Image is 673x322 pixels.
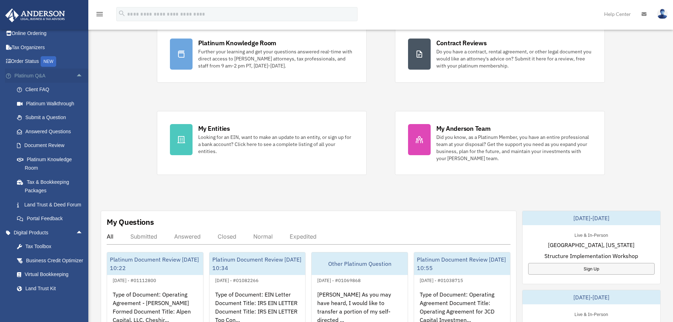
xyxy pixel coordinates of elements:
a: Platinum Walkthrough [10,96,94,111]
div: Platinum Document Review [DATE] 10:22 [107,252,203,275]
div: Platinum Document Review [DATE] 10:34 [209,252,306,275]
div: Other Platinum Question [312,252,408,275]
a: Submit a Question [10,111,94,125]
div: [DATE]-[DATE] [523,290,660,304]
div: [DATE] - #01112800 [107,276,162,283]
div: Looking for an EIN, want to make an update to an entity, or sign up for a bank account? Click her... [198,134,354,155]
a: Tax & Bookkeeping Packages [10,175,94,198]
div: Contract Reviews [436,39,487,47]
a: Contract Reviews Do you have a contract, rental agreement, or other legal document you would like... [395,25,605,83]
div: Platinum Knowledge Room [198,39,277,47]
a: menu [95,12,104,18]
a: Client FAQ [10,83,94,97]
a: Tax Organizers [5,40,94,54]
i: search [118,10,126,17]
div: Further your learning and get your questions answered real-time with direct access to [PERSON_NAM... [198,48,354,69]
div: Virtual Bookkeeping [25,270,85,279]
a: Sign Up [528,263,655,275]
div: Live & In-Person [569,310,614,317]
a: Answered Questions [10,124,94,139]
div: Land Trust Kit [25,284,85,293]
div: [DATE] - #01038715 [414,276,469,283]
a: Document Review [10,139,94,153]
div: Platinum Document Review [DATE] 10:55 [414,252,510,275]
div: My Questions [107,217,154,227]
div: Wholesale Trust Kit [25,298,85,307]
img: Anderson Advisors Platinum Portal [3,8,67,22]
a: Portal Feedback [10,212,94,226]
div: [DATE] - #01082266 [209,276,264,283]
div: NEW [41,56,56,67]
a: My Entities Looking for an EIN, want to make an update to an entity, or sign up for a bank accoun... [157,111,367,175]
img: User Pic [657,9,668,19]
span: [GEOGRAPHIC_DATA], [US_STATE] [548,241,634,249]
a: Land Trust & Deed Forum [10,198,94,212]
a: Land Trust Kit [10,281,94,295]
div: Business Credit Optimizer [25,256,85,265]
div: Did you know, as a Platinum Member, you have an entire professional team at your disposal? Get th... [436,134,592,162]
div: Do you have a contract, rental agreement, or other legal document you would like an attorney's ad... [436,48,592,69]
span: Structure Implementation Workshop [544,252,638,260]
div: [DATE] - #01069868 [312,276,366,283]
a: Platinum Knowledge Room [10,152,94,175]
a: Digital Productsarrow_drop_up [5,226,94,240]
i: menu [95,10,104,18]
a: Tax Toolbox [10,240,94,254]
div: Expedited [290,233,317,240]
div: Normal [253,233,273,240]
div: Live & In-Person [569,231,614,238]
a: Order StatusNEW [5,54,94,69]
a: Online Ordering [5,27,94,41]
div: Answered [174,233,201,240]
a: Wholesale Trust Kit [10,295,94,310]
div: My Entities [198,124,230,133]
span: arrow_drop_up [76,226,90,240]
a: Business Credit Optimizer [10,253,94,268]
div: Closed [218,233,236,240]
a: Platinum Q&Aarrow_drop_up [5,69,94,83]
div: Submitted [130,233,157,240]
div: [DATE]-[DATE] [523,211,660,225]
div: Tax Toolbox [25,242,85,251]
a: Platinum Knowledge Room Further your learning and get your questions answered real-time with dire... [157,25,367,83]
div: My Anderson Team [436,124,491,133]
div: All [107,233,113,240]
span: arrow_drop_up [76,69,90,83]
a: My Anderson Team Did you know, as a Platinum Member, you have an entire professional team at your... [395,111,605,175]
a: Virtual Bookkeeping [10,268,94,282]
